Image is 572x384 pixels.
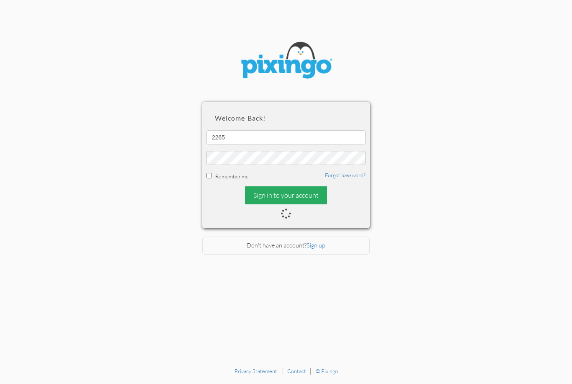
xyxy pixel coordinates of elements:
[234,368,277,374] a: Privacy Statement
[307,242,325,249] a: Sign up
[202,237,370,255] div: Don't have an account?
[236,38,336,85] img: pixingo logo
[206,130,366,144] input: ID or Email
[316,368,338,374] a: © Pixingo
[287,368,306,374] a: Contact
[325,172,366,178] a: Forgot password?
[215,114,357,122] h2: Welcome back!
[245,186,327,204] div: Sign in to your account
[206,171,366,180] div: Remember me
